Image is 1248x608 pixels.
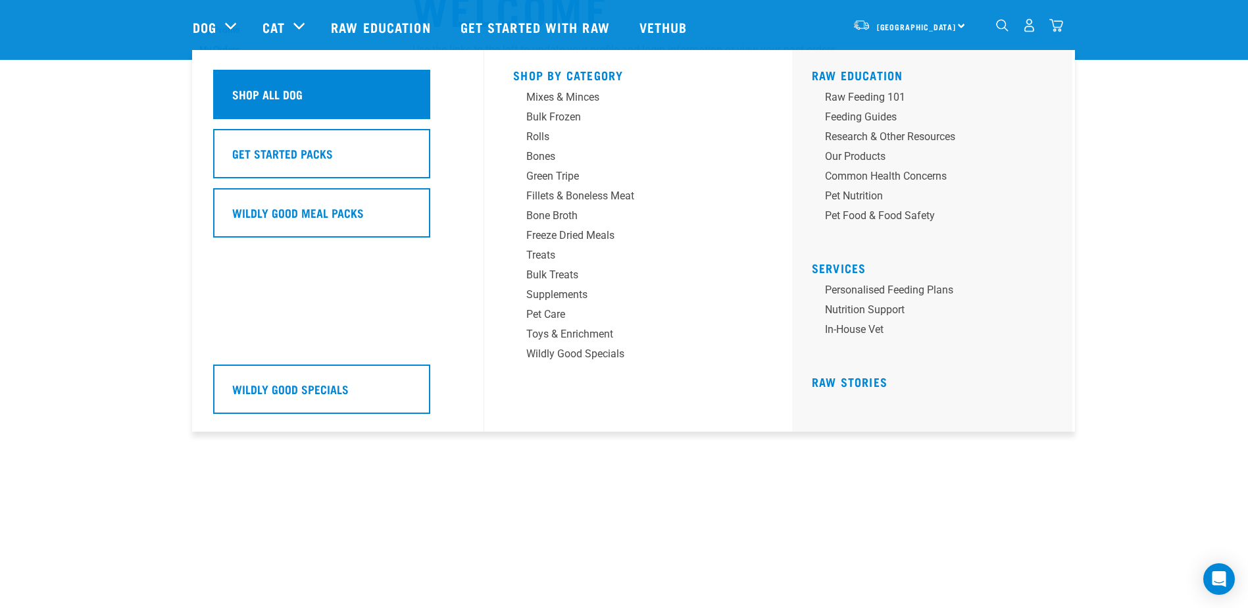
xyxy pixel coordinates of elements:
[825,109,1030,125] div: Feeding Guides
[812,168,1062,188] a: Common Health Concerns
[232,380,349,397] h5: Wildly Good Specials
[877,24,957,29] span: [GEOGRAPHIC_DATA]
[626,1,704,53] a: Vethub
[513,168,763,188] a: Green Tripe
[513,346,763,366] a: Wildly Good Specials
[812,149,1062,168] a: Our Products
[825,89,1030,105] div: Raw Feeding 101
[812,282,1062,302] a: Personalised Feeding Plans
[526,109,732,125] div: Bulk Frozen
[825,168,1030,184] div: Common Health Concerns
[1049,18,1063,32] img: home-icon@2x.png
[812,378,887,385] a: Raw Stories
[526,149,732,165] div: Bones
[526,208,732,224] div: Bone Broth
[513,109,763,129] a: Bulk Frozen
[526,129,732,145] div: Rolls
[812,261,1062,272] h5: Services
[526,307,732,322] div: Pet Care
[213,188,463,247] a: Wildly Good Meal Packs
[526,287,732,303] div: Supplements
[526,247,732,263] div: Treats
[232,145,333,162] h5: Get Started Packs
[447,1,626,53] a: Get started with Raw
[825,149,1030,165] div: Our Products
[513,149,763,168] a: Bones
[262,17,285,37] a: Cat
[513,247,763,267] a: Treats
[825,129,1030,145] div: Research & Other Resources
[812,302,1062,322] a: Nutrition Support
[825,188,1030,204] div: Pet Nutrition
[232,204,364,221] h5: Wildly Good Meal Packs
[526,267,732,283] div: Bulk Treats
[812,109,1062,129] a: Feeding Guides
[526,326,732,342] div: Toys & Enrichment
[812,129,1062,149] a: Research & Other Resources
[812,208,1062,228] a: Pet Food & Food Safety
[812,188,1062,208] a: Pet Nutrition
[193,17,216,37] a: Dog
[853,19,870,31] img: van-moving.png
[513,68,763,79] h5: Shop By Category
[513,326,763,346] a: Toys & Enrichment
[526,168,732,184] div: Green Tripe
[526,89,732,105] div: Mixes & Minces
[213,129,463,188] a: Get Started Packs
[513,208,763,228] a: Bone Broth
[812,72,903,78] a: Raw Education
[513,267,763,287] a: Bulk Treats
[996,19,1009,32] img: home-icon-1@2x.png
[526,188,732,204] div: Fillets & Boneless Meat
[812,89,1062,109] a: Raw Feeding 101
[232,86,303,103] h5: Shop All Dog
[825,208,1030,224] div: Pet Food & Food Safety
[513,89,763,109] a: Mixes & Minces
[213,365,463,424] a: Wildly Good Specials
[513,188,763,208] a: Fillets & Boneless Meat
[812,322,1062,342] a: In-house vet
[526,228,732,243] div: Freeze Dried Meals
[526,346,732,362] div: Wildly Good Specials
[318,1,447,53] a: Raw Education
[513,228,763,247] a: Freeze Dried Meals
[513,307,763,326] a: Pet Care
[1022,18,1036,32] img: user.png
[513,287,763,307] a: Supplements
[1203,563,1235,595] div: Open Intercom Messenger
[513,129,763,149] a: Rolls
[213,70,463,129] a: Shop All Dog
